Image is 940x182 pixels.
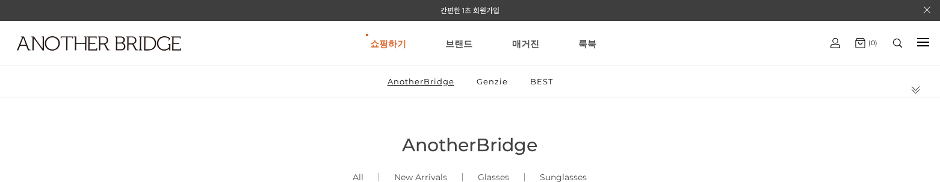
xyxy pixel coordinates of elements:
[578,22,596,65] a: 룩북
[893,39,902,48] img: search
[855,38,865,48] img: cart
[520,66,563,97] a: BEST
[402,134,537,156] span: AnotherBridge
[855,38,877,48] a: (0)
[377,66,465,97] a: AnotherBridge
[370,22,406,65] a: 쇼핑하기
[512,22,539,65] a: 매거진
[830,38,840,48] img: cart
[865,39,877,47] span: (0)
[466,66,518,97] a: Genzie
[441,6,499,15] a: 간편한 1초 회원가입
[17,36,181,51] img: logo
[6,36,147,80] a: logo
[445,22,472,65] a: 브랜드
